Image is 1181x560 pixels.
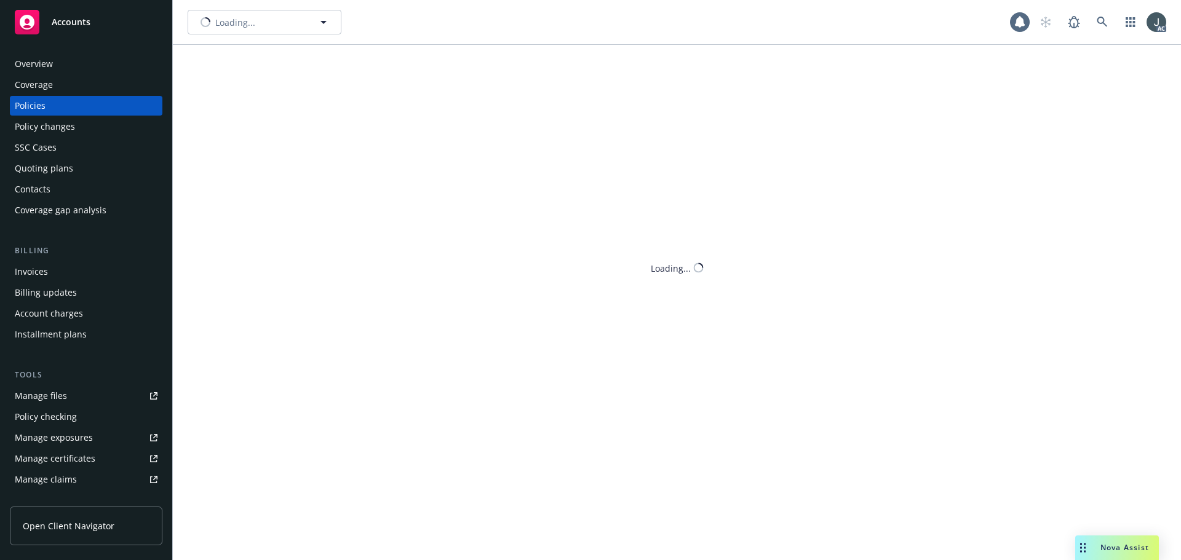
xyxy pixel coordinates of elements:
[1033,10,1058,34] a: Start snowing
[15,491,73,510] div: Manage BORs
[10,5,162,39] a: Accounts
[10,159,162,178] a: Quoting plans
[1075,535,1091,560] div: Drag to move
[1147,12,1166,32] img: photo
[15,179,50,199] div: Contacts
[10,407,162,427] a: Policy checking
[15,96,46,116] div: Policies
[1075,535,1159,560] button: Nova Assist
[15,117,75,136] div: Policy changes
[10,386,162,406] a: Manage files
[10,325,162,344] a: Installment plans
[15,200,106,220] div: Coverage gap analysis
[10,200,162,220] a: Coverage gap analysis
[15,470,77,489] div: Manage claims
[10,179,162,199] a: Contacts
[15,159,73,178] div: Quoting plans
[1100,542,1149,553] span: Nova Assist
[15,283,77,302] div: Billing updates
[15,262,48,282] div: Invoices
[15,54,53,74] div: Overview
[1090,10,1115,34] a: Search
[15,325,87,344] div: Installment plans
[10,449,162,468] a: Manage certificates
[15,386,67,406] div: Manage files
[10,75,162,95] a: Coverage
[15,75,53,95] div: Coverage
[10,491,162,510] a: Manage BORs
[15,138,57,157] div: SSC Cases
[23,519,114,532] span: Open Client Navigator
[1118,10,1143,34] a: Switch app
[10,428,162,448] a: Manage exposures
[1062,10,1086,34] a: Report a Bug
[10,96,162,116] a: Policies
[10,54,162,74] a: Overview
[10,245,162,257] div: Billing
[651,261,691,274] div: Loading...
[15,407,77,427] div: Policy checking
[10,369,162,381] div: Tools
[10,117,162,136] a: Policy changes
[10,304,162,323] a: Account charges
[10,470,162,489] a: Manage claims
[188,10,341,34] button: Loading...
[52,17,90,27] span: Accounts
[15,428,93,448] div: Manage exposures
[10,138,162,157] a: SSC Cases
[215,16,255,29] span: Loading...
[15,304,83,323] div: Account charges
[10,262,162,282] a: Invoices
[10,283,162,302] a: Billing updates
[15,449,95,468] div: Manage certificates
